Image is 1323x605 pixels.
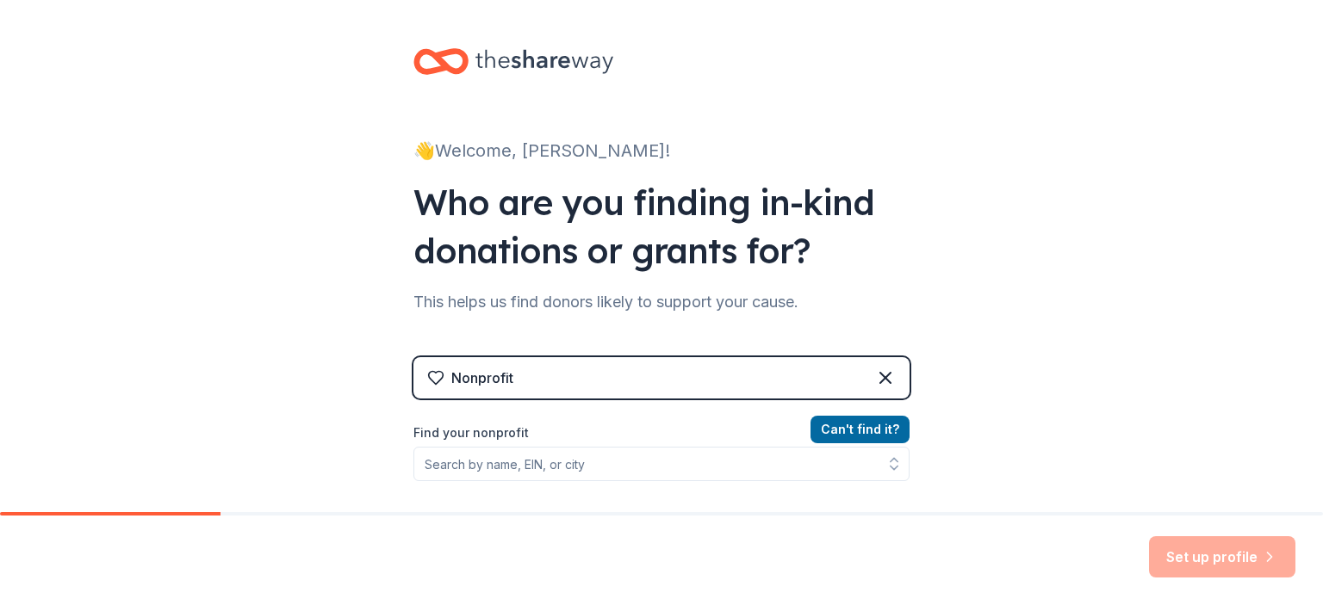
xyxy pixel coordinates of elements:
[413,423,910,443] label: Find your nonprofit
[413,178,910,275] div: Who are you finding in-kind donations or grants for?
[451,367,513,388] div: Nonprofit
[811,416,910,443] button: Can't find it?
[413,447,910,481] input: Search by name, EIN, or city
[413,288,910,316] div: This helps us find donors likely to support your cause.
[413,137,910,164] div: 👋 Welcome, [PERSON_NAME]!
